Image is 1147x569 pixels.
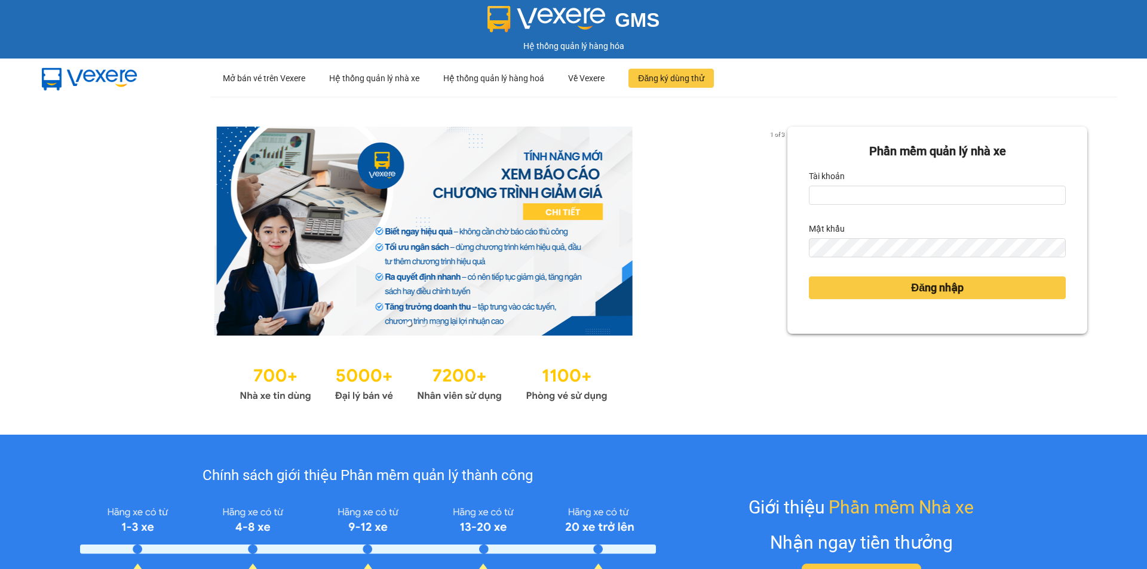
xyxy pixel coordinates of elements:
img: logo 2 [487,6,606,32]
div: Phần mềm quản lý nhà xe [809,142,1066,161]
div: Mở bán vé trên Vexere [223,59,305,97]
input: Tài khoản [809,186,1066,205]
div: Giới thiệu [749,493,974,521]
button: Đăng nhập [809,276,1066,299]
div: Hệ thống quản lý hàng hóa [3,39,1144,53]
span: Đăng nhập [911,279,964,296]
div: Hệ thống quản lý hàng hoá [443,59,544,97]
div: Về Vexere [568,59,605,97]
span: Phần mềm Nhà xe [829,493,974,521]
button: next slide / item [771,127,787,336]
div: Chính sách giới thiệu Phần mềm quản lý thành công [80,465,655,487]
label: Mật khẩu [809,219,845,238]
img: Statistics.png [240,359,608,405]
li: slide item 2 [421,321,426,326]
input: Mật khẩu [809,238,1066,257]
span: Đăng ký dùng thử [638,72,704,85]
div: Nhận ngay tiền thưởng [770,528,953,556]
label: Tài khoản [809,167,845,186]
div: Hệ thống quản lý nhà xe [329,59,419,97]
li: slide item 1 [407,321,412,326]
li: slide item 3 [436,321,440,326]
span: GMS [615,9,660,31]
a: GMS [487,18,660,27]
button: previous slide / item [60,127,76,336]
p: 1 of 3 [766,127,787,142]
img: mbUUG5Q.png [30,59,149,98]
button: Đăng ký dùng thử [628,69,714,88]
